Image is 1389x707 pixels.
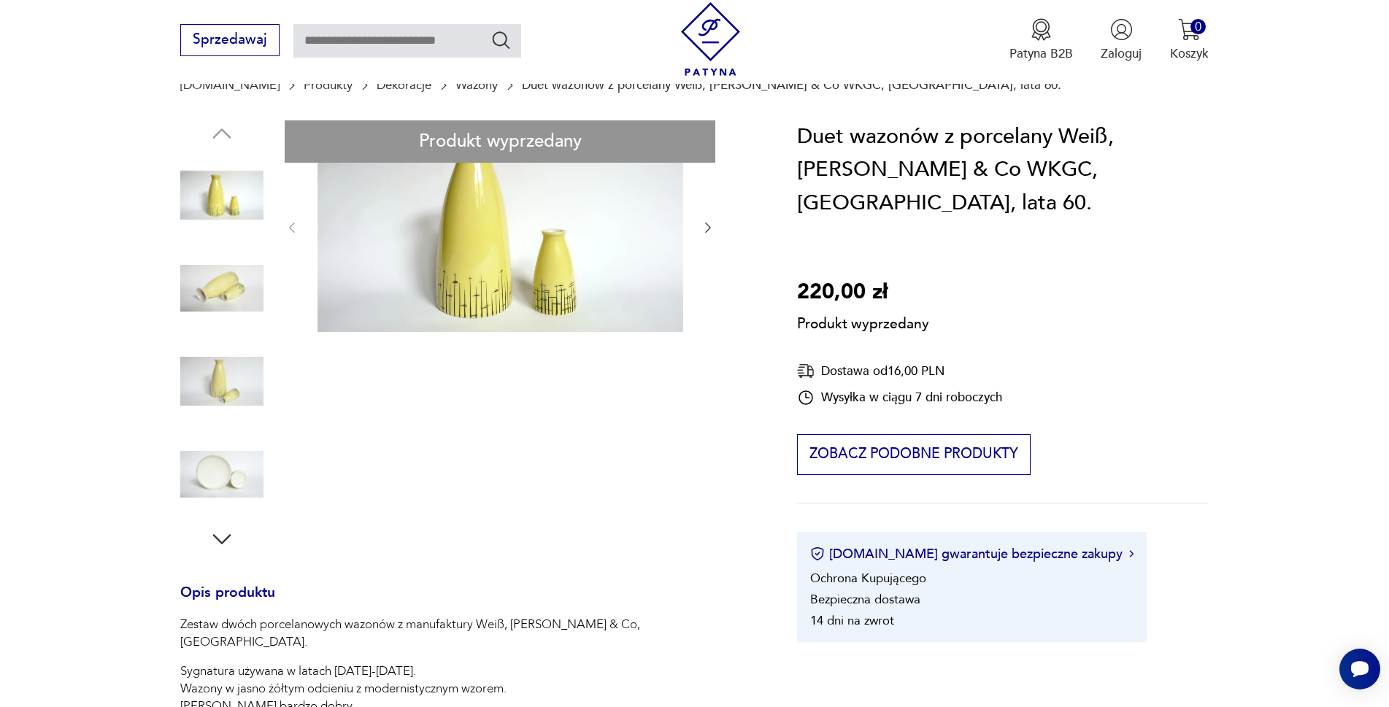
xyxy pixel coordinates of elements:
[1339,649,1380,689] iframe: Smartsupp widget button
[1009,45,1073,62] p: Patyna B2B
[1101,45,1142,62] p: Zaloguj
[674,2,747,76] img: Patyna - sklep z meblami i dekoracjami vintage
[1190,19,1206,34] div: 0
[1170,18,1209,62] button: 0Koszyk
[797,389,1002,406] div: Wysyłka w ciągu 7 dni roboczych
[522,78,1061,92] p: Duet wazonów z porcelany Weiß, [PERSON_NAME] & Co WKGC, [GEOGRAPHIC_DATA], lata 60.
[304,78,353,92] a: Produkty
[180,35,279,47] a: Sprzedawaj
[810,570,926,587] li: Ochrona Kupującego
[810,612,894,629] li: 14 dni na zwrot
[1009,18,1073,62] button: Patyna B2B
[797,120,1208,220] h1: Duet wazonów z porcelany Weiß, [PERSON_NAME] & Co WKGC, [GEOGRAPHIC_DATA], lata 60.
[1030,18,1053,41] img: Ikona medalu
[490,29,512,50] button: Szukaj
[1129,550,1134,557] img: Ikona strzałki w prawo
[797,434,1030,475] button: Zobacz podobne produkty
[180,616,755,651] p: Zestaw dwóch porcelanowych wazonów z manufaktury Weiß, [PERSON_NAME] & Co,[GEOGRAPHIC_DATA].
[1178,18,1201,41] img: Ikona koszyka
[180,587,755,617] h3: Opis produktu
[797,309,929,334] p: Produkt wyprzedany
[377,78,431,92] a: Dekoracje
[797,362,1002,380] div: Dostawa od 16,00 PLN
[1110,18,1133,41] img: Ikonka użytkownika
[180,78,280,92] a: [DOMAIN_NAME]
[1170,45,1209,62] p: Koszyk
[180,24,279,56] button: Sprzedawaj
[797,362,815,380] img: Ikona dostawy
[797,276,929,309] p: 220,00 zł
[455,78,498,92] a: Wazony
[1009,18,1073,62] a: Ikona medaluPatyna B2B
[810,546,825,561] img: Ikona certyfikatu
[1101,18,1142,62] button: Zaloguj
[810,545,1134,563] button: [DOMAIN_NAME] gwarantuje bezpieczne zakupy
[810,591,920,608] li: Bezpieczna dostawa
